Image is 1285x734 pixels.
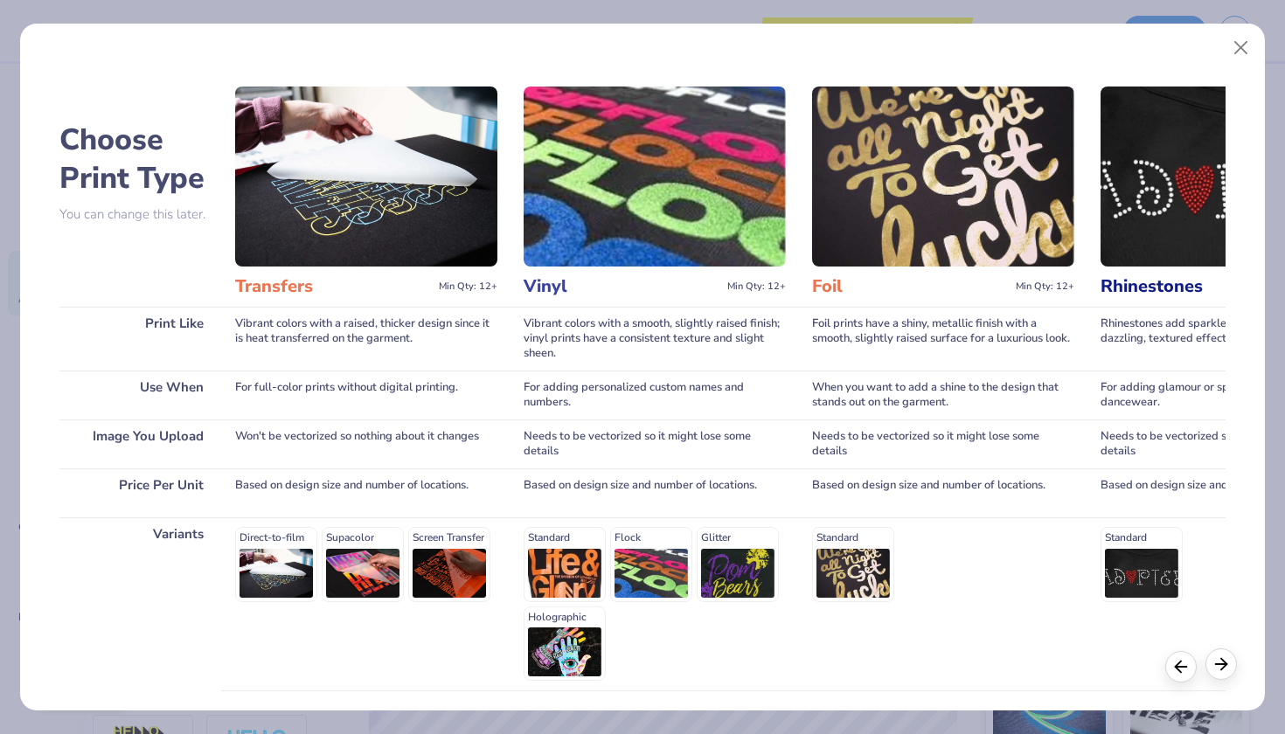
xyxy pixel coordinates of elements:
[59,207,221,222] p: You can change this later.
[812,468,1074,517] div: Based on design size and number of locations.
[59,419,221,468] div: Image You Upload
[524,275,720,298] h3: Vinyl
[235,370,497,419] div: For full-color prints without digital printing.
[235,468,497,517] div: Based on design size and number of locations.
[524,307,786,370] div: Vibrant colors with a smooth, slightly raised finish; vinyl prints have a consistent texture and ...
[235,275,432,298] h3: Transfers
[1225,31,1258,65] button: Close
[439,280,497,293] span: Min Qty: 12+
[812,275,1009,298] h3: Foil
[524,419,786,468] div: Needs to be vectorized so it might lose some details
[59,307,221,370] div: Print Like
[727,280,786,293] span: Min Qty: 12+
[524,370,786,419] div: For adding personalized custom names and numbers.
[812,419,1074,468] div: Needs to be vectorized so it might lose some details
[1016,280,1074,293] span: Min Qty: 12+
[812,87,1074,267] img: Foil
[59,517,221,690] div: Variants
[59,468,221,517] div: Price Per Unit
[812,370,1074,419] div: When you want to add a shine to the design that stands out on the garment.
[235,87,497,267] img: Transfers
[235,307,497,370] div: Vibrant colors with a raised, thicker design since it is heat transferred on the garment.
[524,87,786,267] img: Vinyl
[812,307,1074,370] div: Foil prints have a shiny, metallic finish with a smooth, slightly raised surface for a luxurious ...
[235,419,497,468] div: Won't be vectorized so nothing about it changes
[59,121,221,197] h2: Choose Print Type
[524,468,786,517] div: Based on design size and number of locations.
[59,370,221,419] div: Use When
